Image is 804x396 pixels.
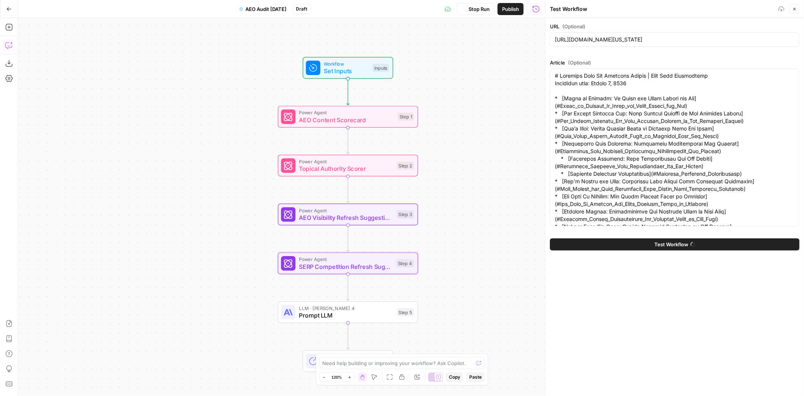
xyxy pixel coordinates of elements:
[234,3,291,15] button: AEO Audit [DATE]
[469,5,490,13] span: Stop Run
[398,113,414,121] div: Step 1
[278,106,418,128] div: Power AgentAEO Content ScorecardStep 1
[446,372,463,382] button: Copy
[466,372,485,382] button: Paste
[498,3,524,15] button: Publish
[347,274,349,300] g: Edge from step_4 to step_5
[347,128,349,154] g: Edge from step_1 to step_2
[457,3,495,15] button: Stop Run
[347,226,349,252] g: Edge from step_3 to step_4
[299,256,393,263] span: Power Agent
[296,6,308,12] span: Draft
[299,304,394,312] span: LLM · [PERSON_NAME] 4
[278,155,418,177] div: Power AgentTopical Authority ScorerStep 2
[550,238,799,250] button: Test Workflow
[550,23,799,30] label: URL
[299,207,394,214] span: Power Agent
[278,204,418,226] div: Power AgentAEO Visibility Refresh SuggestionsStep 3
[550,59,799,66] label: Article
[372,64,389,72] div: Inputs
[397,259,414,267] div: Step 4
[299,262,393,271] span: SERP Competition Refresh Suggestions
[299,158,394,165] span: Power Agent
[299,164,394,173] span: Topical Authority Scorer
[324,66,369,75] span: Set Inputs
[347,177,349,203] g: Edge from step_2 to step_3
[332,374,342,380] span: 120%
[299,109,394,116] span: Power Agent
[278,350,418,372] div: EndOutput
[278,252,418,274] div: Power AgentSERP Competition Refresh SuggestionsStep 4
[299,311,394,320] span: Prompt LLM
[299,213,394,222] span: AEO Visibility Refresh Suggestions
[397,308,414,316] div: Step 5
[397,161,414,170] div: Step 2
[469,374,482,381] span: Paste
[246,5,287,13] span: AEO Audit [DATE]
[347,79,349,105] g: Edge from start to step_1
[562,23,585,30] span: (Optional)
[397,210,414,219] div: Step 3
[502,5,519,13] span: Publish
[449,374,460,381] span: Copy
[568,59,591,66] span: (Optional)
[324,60,369,67] span: Workflow
[347,323,349,349] g: Edge from step_5 to end
[278,301,418,323] div: LLM · [PERSON_NAME] 4Prompt LLMStep 5
[654,241,688,248] span: Test Workflow
[299,115,394,124] span: AEO Content Scorecard
[278,57,418,79] div: WorkflowSet InputsInputs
